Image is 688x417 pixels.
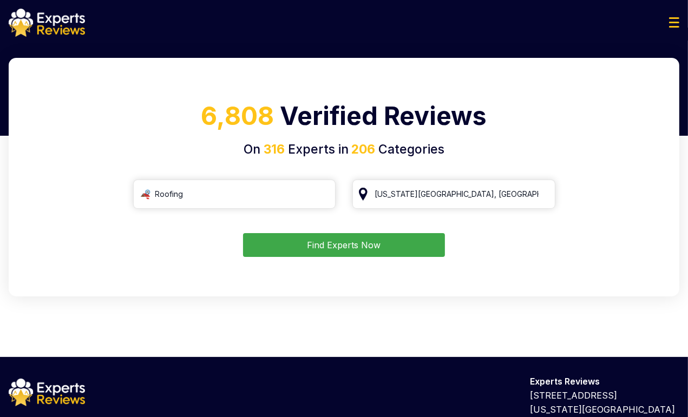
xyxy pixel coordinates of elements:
[133,180,336,209] input: Search Category
[264,142,285,157] span: 316
[530,374,679,388] p: Experts Reviews
[669,17,679,28] img: Menu Icon
[9,9,85,37] img: logo
[9,379,85,407] img: logo
[243,233,445,257] button: Find Experts Now
[530,402,679,416] p: [US_STATE][GEOGRAPHIC_DATA]
[201,101,274,131] span: 6,808
[530,388,679,402] p: [STREET_ADDRESS]
[22,140,666,159] h4: On Experts in Categories
[349,142,375,157] span: 206
[22,97,666,140] h1: Verified Reviews
[352,180,555,209] input: Your City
